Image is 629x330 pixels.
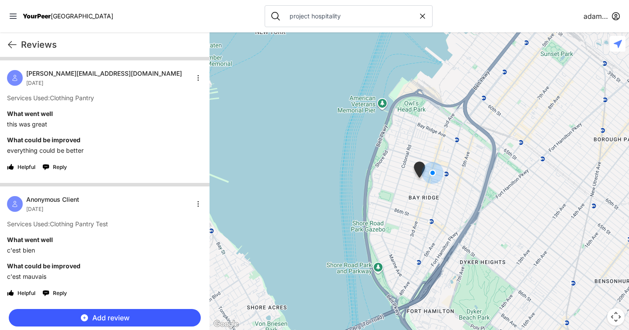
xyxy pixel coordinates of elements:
[42,286,67,300] button: Reply
[26,195,79,204] span: Anonymous Client
[17,164,35,171] span: Helpful
[42,160,67,174] button: Reply
[53,290,67,297] span: Reply
[51,12,113,20] span: [GEOGRAPHIC_DATA]
[26,206,79,213] div: [DATE]
[584,11,608,21] span: adamabard
[21,39,203,51] h1: Reviews
[7,235,203,244] h4: What went well
[212,319,241,330] a: Open this area in Google Maps (opens a new window)
[584,11,620,21] button: adamabard
[50,220,108,228] span: Clothing Pantry Test
[7,94,50,102] span: Services Used:
[23,12,51,20] span: YourPeer
[212,319,241,330] img: Google
[50,94,94,102] span: Clothing Pantry
[7,286,35,300] button: Helpful
[284,12,418,21] input: Search
[7,160,35,174] button: Helpful
[9,309,201,326] button: Add review
[7,272,203,281] p: c'est mauvais
[607,308,625,326] button: Map camera controls
[7,220,50,228] span: Services Used:
[7,146,203,155] p: everything could be better
[7,109,203,118] h4: What went well
[7,120,203,129] p: this was great
[7,262,203,270] h4: What could be improved
[7,136,203,144] h4: What could be improved
[26,80,182,87] div: [DATE]
[26,69,182,78] span: [PERSON_NAME][EMAIL_ADDRESS][DOMAIN_NAME]
[23,14,113,19] a: YourPeer[GEOGRAPHIC_DATA]
[53,164,67,171] span: Reply
[17,290,35,297] span: Helpful
[92,312,129,323] span: Add review
[7,246,203,255] p: c'est bien
[422,162,444,184] div: You are here!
